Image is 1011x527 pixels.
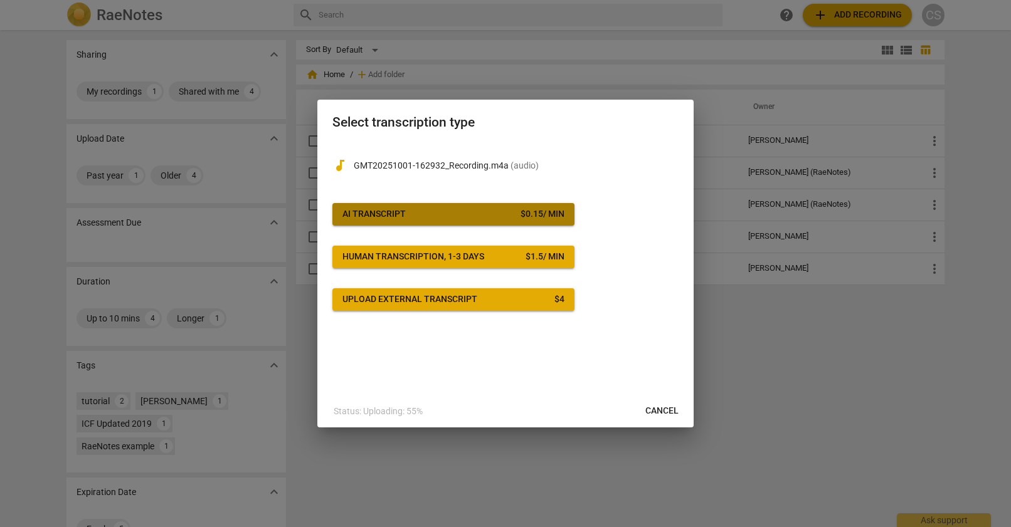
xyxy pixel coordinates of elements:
span: ( audio ) [511,160,539,170]
span: Cancel [645,405,679,417]
div: $ 4 [554,293,564,306]
div: Human transcription, 1-3 days [342,251,484,263]
div: $ 0.15 / min [521,208,564,221]
button: AI Transcript$0.15/ min [332,203,574,226]
div: Upload external transcript [342,293,477,306]
div: $ 1.5 / min [526,251,564,263]
button: Human transcription, 1-3 days$1.5/ min [332,246,574,268]
p: GMT20251001-162932_Recording.m4a(audio) [354,159,679,172]
h2: Select transcription type [332,115,679,130]
button: Upload external transcript$4 [332,288,574,311]
span: audiotrack [332,158,347,173]
div: AI Transcript [342,208,406,221]
p: Status: Uploading: 55% [334,405,423,418]
button: Cancel [635,400,689,422]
